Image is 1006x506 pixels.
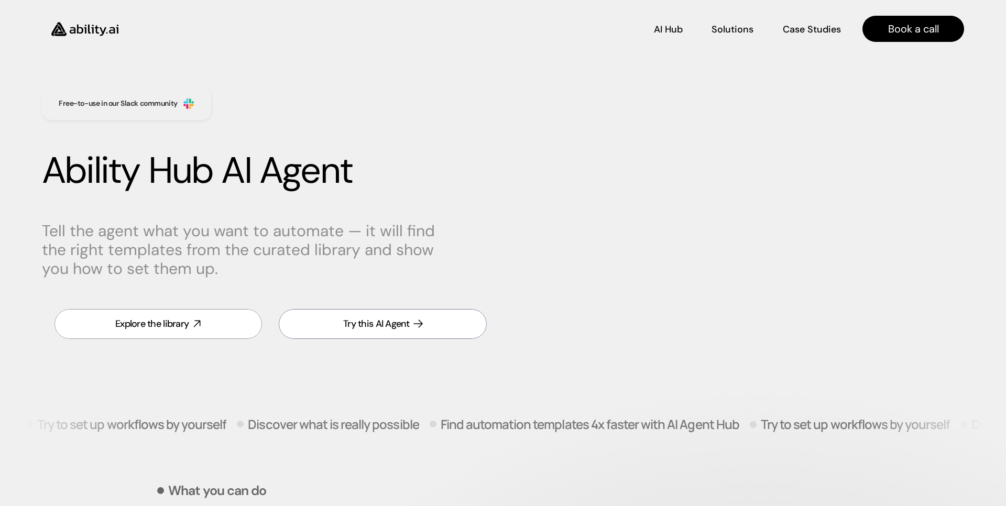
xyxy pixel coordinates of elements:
[654,23,683,36] p: AI Hub
[862,16,964,42] a: Book a call
[233,417,403,430] p: Discover what is really possible
[712,23,753,36] p: Solutions
[279,309,486,339] a: Try this AI Agent
[783,23,841,36] p: Case Studies
[42,222,440,278] p: Tell the agent what you want to automate — it will find the right templates from the curated libr...
[133,16,964,42] nav: Main navigation
[59,98,178,109] h3: Free-to-use in our Slack community
[654,20,683,38] a: AI Hub
[22,417,211,430] p: Try to set up workflows by yourself
[54,309,262,339] a: Explore the library
[425,417,724,430] p: Find automation templates 4x faster with AI Agent Hub
[746,417,935,430] p: Try to set up workflows by yourself
[888,21,939,36] p: Book a call
[712,20,753,38] a: Solutions
[168,484,266,497] p: What you can do
[42,149,964,193] h1: Ability Hub AI Agent
[343,317,410,331] div: Try this AI Agent
[782,20,841,38] a: Case Studies
[115,317,189,331] div: Explore the library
